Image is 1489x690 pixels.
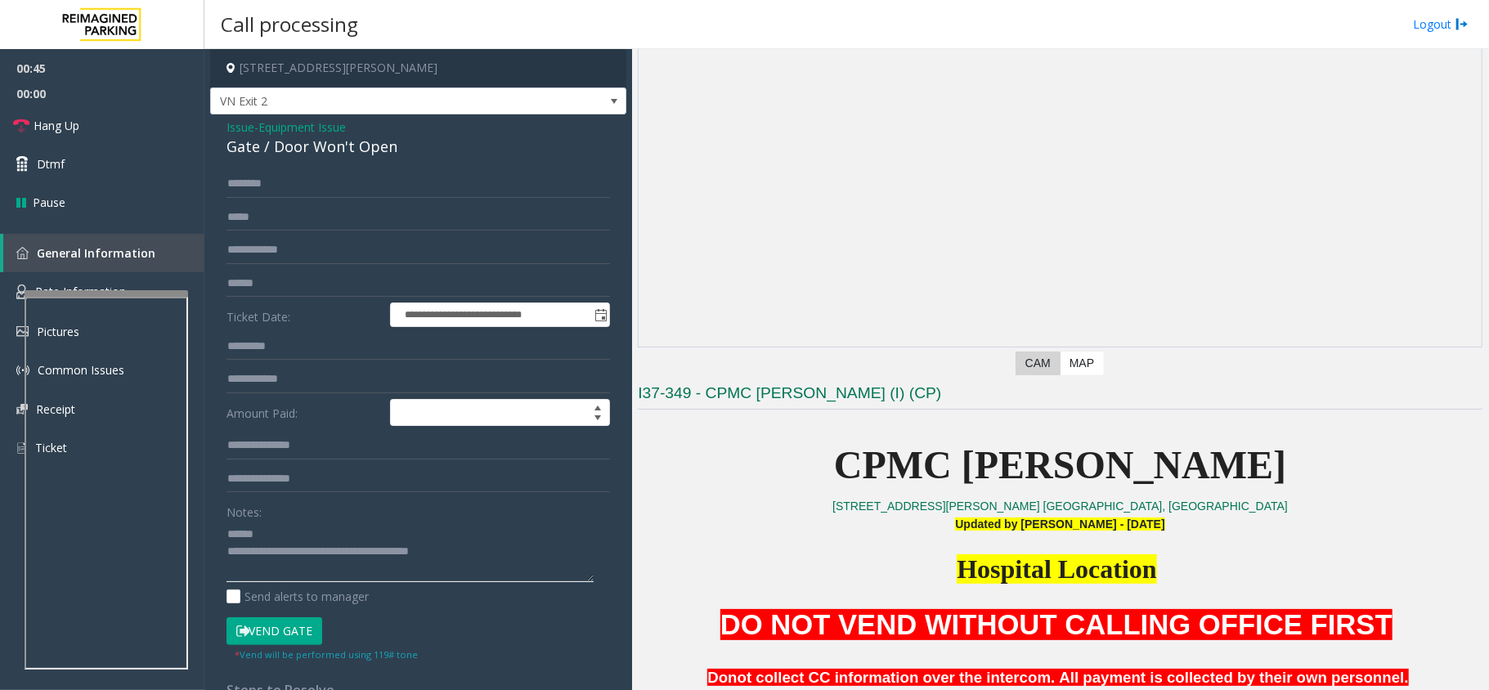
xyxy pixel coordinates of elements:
span: Increase value [586,400,609,413]
img: 'icon' [16,326,29,337]
h3: I37-349 - CPMC [PERSON_NAME] (I) (CP) [638,383,1482,410]
span: Updated by [PERSON_NAME] - [DATE] [955,517,1164,531]
label: Map [1060,352,1104,375]
small: Vend will be performed using 119# tone [235,648,418,661]
img: 'icon' [16,285,27,299]
span: CPMC [PERSON_NAME] [834,443,1286,486]
b: Donot collect CC information over the intercom. All payment is collected by their own personnel. [707,669,1408,686]
span: VN Exit 2 [211,88,543,114]
h4: [STREET_ADDRESS][PERSON_NAME] [210,49,626,87]
img: 'icon' [16,441,27,455]
img: 'icon' [16,247,29,259]
span: DO NOT VEND WITHOUT CALLING OFFICE FIRST [720,609,1393,640]
label: CAM [1016,352,1061,375]
span: Dtmf [37,155,65,172]
span: Pause [33,194,65,211]
a: Logout [1413,16,1469,33]
img: 'icon' [16,404,28,414]
span: - [254,119,346,135]
label: Ticket Date: [222,302,386,327]
span: Equipment Issue [258,119,346,136]
span: Hospital Location [957,554,1156,584]
div: Gate / Door Won't Open [226,136,610,158]
h3: Call processing [213,4,366,44]
span: Hang Up [34,117,79,134]
label: Amount Paid: [222,399,386,427]
a: General Information [3,234,204,272]
span: Rate Information [35,284,126,299]
label: Notes: [226,498,262,521]
span: General Information [37,245,155,261]
span: Toggle popup [591,303,609,326]
a: [STREET_ADDRESS][PERSON_NAME] [GEOGRAPHIC_DATA], [GEOGRAPHIC_DATA] [832,500,1288,513]
span: Decrease value [586,413,609,426]
label: Send alerts to manager [226,588,369,605]
img: 'icon' [16,364,29,377]
span: Issue [226,119,254,136]
img: logout [1455,16,1469,33]
button: Vend Gate [226,617,322,645]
